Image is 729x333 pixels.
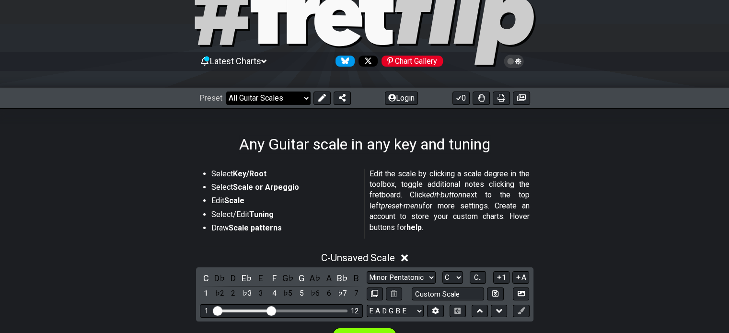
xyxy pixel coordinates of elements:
button: Edit Preset [313,92,331,105]
div: toggle pitch class [200,272,212,285]
select: Scale [367,271,436,284]
span: Toggle light / dark theme [509,57,520,66]
div: toggle scale degree [336,287,349,300]
div: Visible fret range [200,304,363,317]
div: toggle scale degree [282,287,294,300]
span: Preset [199,93,222,103]
a: Follow #fretflip at Bluesky [332,56,355,67]
div: toggle pitch class [336,272,349,285]
div: toggle pitch class [268,272,280,285]
button: Edit Tuning [427,305,443,318]
div: toggle pitch class [323,272,335,285]
a: #fretflip at Pinterest [378,56,443,67]
button: Toggle Dexterity for all fretkits [473,92,490,105]
p: Edit the scale by clicking a scale degree in the toolbox, toggle additional notes clicking the fr... [370,169,530,233]
div: toggle scale degree [323,287,335,300]
div: 12 [351,307,359,315]
span: Latest Charts [210,56,261,66]
div: toggle pitch class [255,272,267,285]
button: C.. [470,271,486,284]
div: toggle scale degree [350,287,362,300]
button: 1 [493,271,509,284]
div: toggle scale degree [255,287,267,300]
div: toggle pitch class [282,272,294,285]
a: Follow #fretflip at X [355,56,378,67]
button: Copy [367,287,383,300]
strong: Tuning [249,210,274,219]
div: toggle scale degree [268,287,280,300]
h1: Any Guitar scale in any key and tuning [239,135,490,153]
button: Print [493,92,510,105]
div: toggle scale degree [213,287,226,300]
div: toggle pitch class [241,272,253,285]
button: Store user defined scale [487,287,503,300]
select: Tonic/Root [442,271,463,284]
button: Move up [472,305,488,318]
em: edit-button [426,190,463,199]
div: toggle pitch class [227,272,240,285]
div: Chart Gallery [382,56,443,67]
em: preset-menu [381,201,423,210]
strong: help [406,223,422,232]
div: toggle scale degree [241,287,253,300]
button: Toggle horizontal chord view [450,305,466,318]
div: toggle pitch class [350,272,362,285]
div: toggle pitch class [295,272,308,285]
strong: Key/Root [233,169,266,178]
li: Select/Edit [211,209,358,223]
li: Draw [211,223,358,236]
div: toggle scale degree [200,287,212,300]
strong: Scale [224,196,244,205]
select: Tuning [367,305,424,318]
strong: Scale or Arpeggio [233,183,299,192]
button: Login [385,92,418,105]
button: Move down [491,305,507,318]
div: 1 [205,307,208,315]
div: toggle scale degree [309,287,322,300]
button: Create image [513,92,530,105]
span: C - Unsaved Scale [321,252,395,264]
button: A [512,271,529,284]
button: Share Preset [334,92,351,105]
li: Select [211,169,358,182]
strong: Scale patterns [229,223,282,232]
li: Edit [211,195,358,209]
select: Preset [226,92,311,105]
div: toggle pitch class [309,272,322,285]
li: Select [211,182,358,195]
button: First click edit preset to enable marker editing [513,305,529,318]
div: toggle scale degree [227,287,240,300]
span: C.. [474,273,482,282]
button: Delete [386,287,402,300]
div: toggle pitch class [213,272,226,285]
button: 0 [452,92,470,105]
button: Create Image [513,287,529,300]
div: toggle scale degree [295,287,308,300]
